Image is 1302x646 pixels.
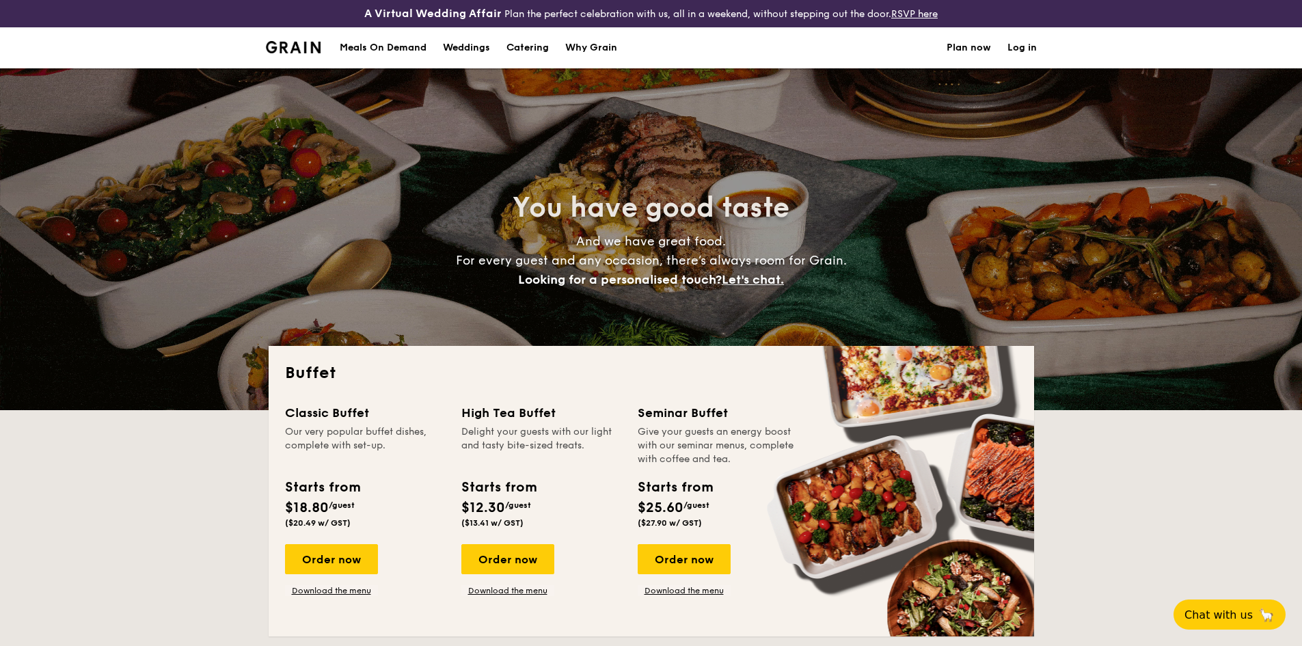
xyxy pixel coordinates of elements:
[461,518,524,528] span: ($13.41 w/ GST)
[498,27,557,68] a: Catering
[456,234,847,287] span: And we have great food. For every guest and any occasion, there’s always room for Grain.
[513,191,789,224] span: You have good taste
[461,500,505,516] span: $12.30
[285,544,378,574] div: Order now
[461,425,621,466] div: Delight your guests with our light and tasty bite-sized treats.
[285,500,329,516] span: $18.80
[435,27,498,68] a: Weddings
[683,500,709,510] span: /guest
[285,362,1018,384] h2: Buffet
[638,544,731,574] div: Order now
[461,403,621,422] div: High Tea Buffet
[285,403,445,422] div: Classic Buffet
[638,477,712,498] div: Starts from
[638,500,683,516] span: $25.60
[461,585,554,596] a: Download the menu
[518,272,722,287] span: Looking for a personalised touch?
[891,8,938,20] a: RSVP here
[1258,607,1275,623] span: 🦙
[285,477,360,498] div: Starts from
[638,403,798,422] div: Seminar Buffet
[947,27,991,68] a: Plan now
[557,27,625,68] a: Why Grain
[443,27,490,68] div: Weddings
[638,585,731,596] a: Download the menu
[340,27,426,68] div: Meals On Demand
[331,27,435,68] a: Meals On Demand
[1174,600,1286,630] button: Chat with us🦙
[506,27,549,68] h1: Catering
[461,544,554,574] div: Order now
[638,425,798,466] div: Give your guests an energy boost with our seminar menus, complete with coffee and tea.
[364,5,502,22] h4: A Virtual Wedding Affair
[266,41,321,53] img: Grain
[565,27,617,68] div: Why Grain
[329,500,355,510] span: /guest
[285,425,445,466] div: Our very popular buffet dishes, complete with set-up.
[722,272,784,287] span: Let's chat.
[1184,608,1253,621] span: Chat with us
[285,518,351,528] span: ($20.49 w/ GST)
[285,585,378,596] a: Download the menu
[266,41,321,53] a: Logotype
[1007,27,1037,68] a: Log in
[461,477,536,498] div: Starts from
[638,518,702,528] span: ($27.90 w/ GST)
[258,5,1045,22] div: Plan the perfect celebration with us, all in a weekend, without stepping out the door.
[505,500,531,510] span: /guest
